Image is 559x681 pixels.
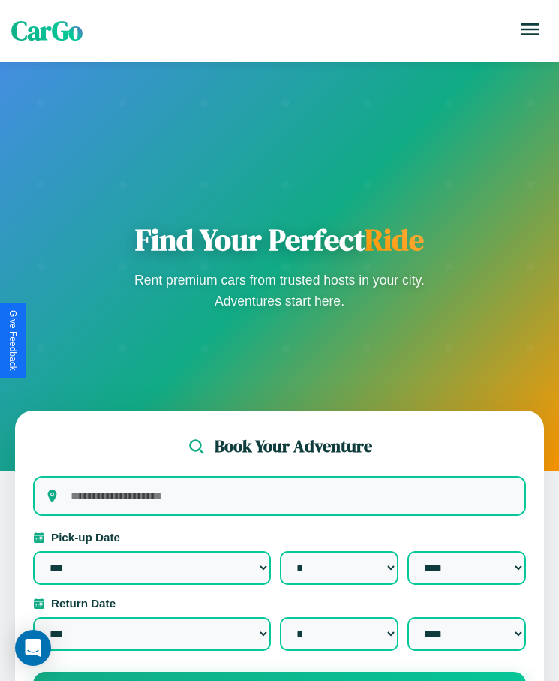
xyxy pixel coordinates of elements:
div: Open Intercom Messenger [15,630,51,666]
div: Give Feedback [8,310,18,371]
p: Rent premium cars from trusted hosts in your city. Adventures start here. [130,270,430,312]
span: CarGo [11,13,83,49]
label: Pick-up Date [33,531,526,544]
h1: Find Your Perfect [130,221,430,258]
h2: Book Your Adventure [215,435,372,458]
label: Return Date [33,597,526,610]
span: Ride [365,219,424,260]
